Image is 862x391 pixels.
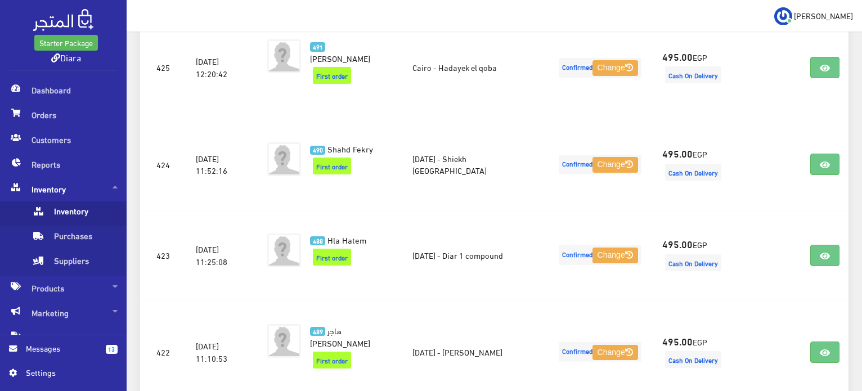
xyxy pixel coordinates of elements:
td: Cairo - Hadayek el qoba [403,16,547,119]
strong: 495.00 [662,146,693,160]
td: EGP [653,210,738,300]
td: [DATE] - Shiekh [GEOGRAPHIC_DATA] [403,119,547,210]
span: هاجر [PERSON_NAME] [310,322,370,350]
img: avatar.png [267,39,301,73]
button: Change [592,248,638,263]
span: Reports [9,152,118,177]
span: Cash On Delivery [665,254,721,271]
strong: 495.00 [662,236,693,251]
td: 424 [140,119,187,210]
a: 491 [PERSON_NAME] [310,39,385,64]
td: EGP [653,16,738,119]
span: Orders [9,102,118,127]
span: Settings [26,366,108,379]
iframe: Drift Widget Chat Controller [806,314,848,357]
span: Confirmed [559,245,641,265]
a: 489 هاجر [PERSON_NAME] [310,324,385,349]
td: EGP [653,119,738,210]
a: ... [PERSON_NAME] [774,7,853,25]
span: Dashboard [9,78,118,102]
span: 13 [106,345,118,354]
span: Inventory [32,201,117,226]
span: First order [313,158,351,174]
span: Customers [9,127,118,152]
a: 490 Shahd Fekry [310,142,385,155]
a: Diara [51,49,81,65]
strong: 495.00 [662,49,693,64]
img: ... [774,7,792,25]
td: [DATE] - Diar 1 compound [403,210,547,300]
span: First order [313,67,351,84]
td: [DATE] 11:52:16 [187,119,250,210]
span: Confirmed [559,342,641,362]
span: Cash On Delivery [665,351,721,368]
span: [PERSON_NAME] [794,8,853,23]
button: Change [592,157,638,173]
a: Settings [9,366,118,384]
span: First order [313,352,351,368]
img: avatar.png [267,324,301,358]
span: Hla Hatem [327,232,366,248]
span: Suppliers [32,251,117,276]
span: Shahd Fekry [327,141,373,156]
a: 488 Hla Hatem [310,233,385,246]
td: [DATE] 11:25:08 [187,210,250,300]
span: Inventory [9,177,118,201]
td: [DATE] 12:20:42 [187,16,250,119]
span: Messages [26,342,97,354]
span: Marketing [9,300,118,325]
strong: 495.00 [662,334,693,348]
span: 489 [310,327,325,336]
a: Starter Package [34,35,98,51]
span: 488 [310,236,325,246]
span: Cash On Delivery [665,66,721,83]
button: Change [592,60,638,76]
span: Purchases [32,226,117,251]
span: 490 [310,146,325,155]
span: Confirmed [559,155,641,174]
img: avatar.png [267,233,301,267]
a: 13 Messages [9,342,118,366]
span: [PERSON_NAME] [310,50,370,66]
td: 423 [140,210,187,300]
img: . [33,9,93,31]
span: Products [9,276,118,300]
td: 425 [140,16,187,119]
button: Change [592,345,638,361]
span: Cash On Delivery [665,164,721,181]
span: Content [9,325,118,350]
span: Confirmed [559,58,641,78]
img: avatar.png [267,142,301,176]
span: 491 [310,42,325,52]
span: First order [313,249,351,266]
